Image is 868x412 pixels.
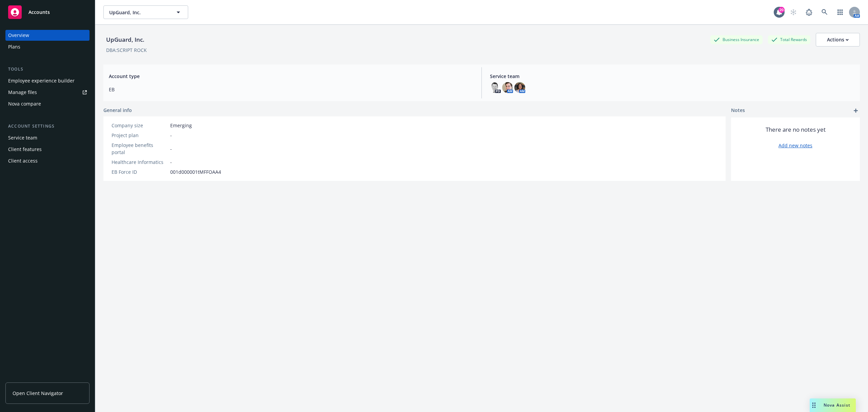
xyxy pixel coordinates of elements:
[170,122,192,129] span: Emerging
[816,33,860,46] button: Actions
[490,82,501,93] img: photo
[5,87,90,98] a: Manage files
[502,82,513,93] img: photo
[766,126,826,134] span: There are no notes yet
[112,158,167,166] div: Healthcare Informatics
[778,142,812,149] a: Add new notes
[5,98,90,109] a: Nova compare
[103,35,147,44] div: UpGuard, Inc.
[810,398,856,412] button: Nova Assist
[818,5,831,19] a: Search
[802,5,816,19] a: Report a Bug
[5,3,90,22] a: Accounts
[112,122,167,129] div: Company size
[827,33,849,46] div: Actions
[8,41,20,52] div: Plans
[731,107,745,115] span: Notes
[5,41,90,52] a: Plans
[8,155,38,166] div: Client access
[8,98,41,109] div: Nova compare
[514,82,525,93] img: photo
[833,5,847,19] a: Switch app
[109,86,473,93] span: EB
[852,107,860,115] a: add
[28,10,50,15] span: Accounts
[8,30,29,41] div: Overview
[103,5,188,19] button: UpGuard, Inc.
[8,87,37,98] div: Manage files
[170,158,172,166] span: -
[5,75,90,86] a: Employee experience builder
[13,390,63,397] span: Open Client Navigator
[5,132,90,143] a: Service team
[109,73,473,80] span: Account type
[170,168,221,175] span: 001d000001tMFFOAA4
[710,35,763,44] div: Business Insurance
[170,145,172,152] span: -
[5,155,90,166] a: Client access
[170,132,172,139] span: -
[5,66,90,73] div: Tools
[8,132,37,143] div: Service team
[5,123,90,130] div: Account settings
[112,132,167,139] div: Project plan
[768,35,810,44] div: Total Rewards
[103,107,132,114] span: General info
[787,5,800,19] a: Start snowing
[8,144,42,155] div: Client features
[810,398,818,412] div: Drag to move
[824,402,850,408] span: Nova Assist
[778,6,785,13] div: 20
[109,9,168,16] span: UpGuard, Inc.
[490,73,854,80] span: Service team
[112,142,167,156] div: Employee benefits portal
[112,168,167,175] div: EB Force ID
[5,30,90,41] a: Overview
[5,144,90,155] a: Client features
[8,75,75,86] div: Employee experience builder
[106,46,147,54] div: DBA: SCRIPT ROCK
